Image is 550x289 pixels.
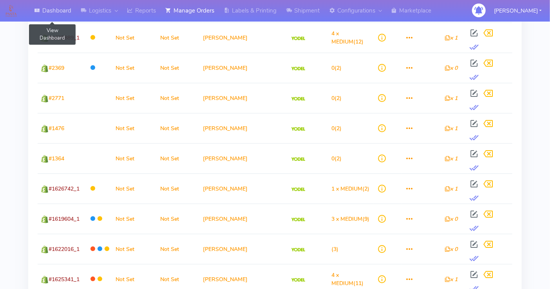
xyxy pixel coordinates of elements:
[331,95,342,102] span: (2)
[112,53,157,83] td: Not Set
[331,215,369,223] span: (9)
[331,125,342,132] span: (2)
[331,64,335,72] span: 0
[49,215,80,223] span: #1619604_1
[157,173,200,204] td: Not Set
[49,34,80,42] span: #1625889_1
[331,155,342,162] span: (2)
[291,157,305,161] img: Yodel
[112,113,157,143] td: Not Set
[157,234,200,264] td: Not Set
[331,95,335,102] span: 0
[331,271,353,287] span: 4 x MEDIUM
[200,234,288,264] td: [PERSON_NAME]
[200,113,288,143] td: [PERSON_NAME]
[445,276,458,283] i: x 1
[445,34,458,42] i: x 1
[331,185,369,193] span: (2)
[157,113,200,143] td: Not Set
[112,83,157,113] td: Not Set
[291,278,305,282] img: Yodel
[331,125,335,132] span: 0
[331,245,338,253] span: (3)
[49,185,80,193] span: #1626742_1
[445,95,458,102] i: x 1
[49,125,64,132] span: #1476
[157,53,200,83] td: Not Set
[488,3,548,19] button: [PERSON_NAME]
[291,218,305,222] img: Yodel
[200,204,288,234] td: [PERSON_NAME]
[331,155,335,162] span: 0
[291,127,305,131] img: Yodel
[445,155,458,162] i: x 1
[291,36,305,40] img: Yodel
[445,245,458,253] i: x 0
[112,22,157,53] td: Not Set
[200,53,288,83] td: [PERSON_NAME]
[200,83,288,113] td: [PERSON_NAME]
[112,173,157,204] td: Not Set
[291,67,305,71] img: Yodel
[445,64,458,72] i: x 0
[331,271,364,287] span: (11)
[49,155,64,162] span: #1364
[200,22,288,53] td: [PERSON_NAME]
[157,204,200,234] td: Not Set
[49,95,64,102] span: #2771
[331,30,353,45] span: 4 x MEDIUM
[49,276,80,283] span: #1625341_1
[200,143,288,173] td: [PERSON_NAME]
[49,64,64,72] span: #2369
[291,187,305,191] img: Yodel
[291,248,305,252] img: Yodel
[112,234,157,264] td: Not Set
[445,185,458,193] i: x 1
[331,30,364,45] span: (12)
[200,173,288,204] td: [PERSON_NAME]
[49,245,80,253] span: #1622016_1
[112,143,157,173] td: Not Set
[291,97,305,101] img: Yodel
[157,22,200,53] td: Not Set
[445,125,458,132] i: x 1
[445,215,458,223] i: x 0
[331,215,362,223] span: 3 x MEDIUM
[331,64,342,72] span: (2)
[331,185,362,193] span: 1 x MEDIUM
[157,83,200,113] td: Not Set
[112,204,157,234] td: Not Set
[157,143,200,173] td: Not Set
